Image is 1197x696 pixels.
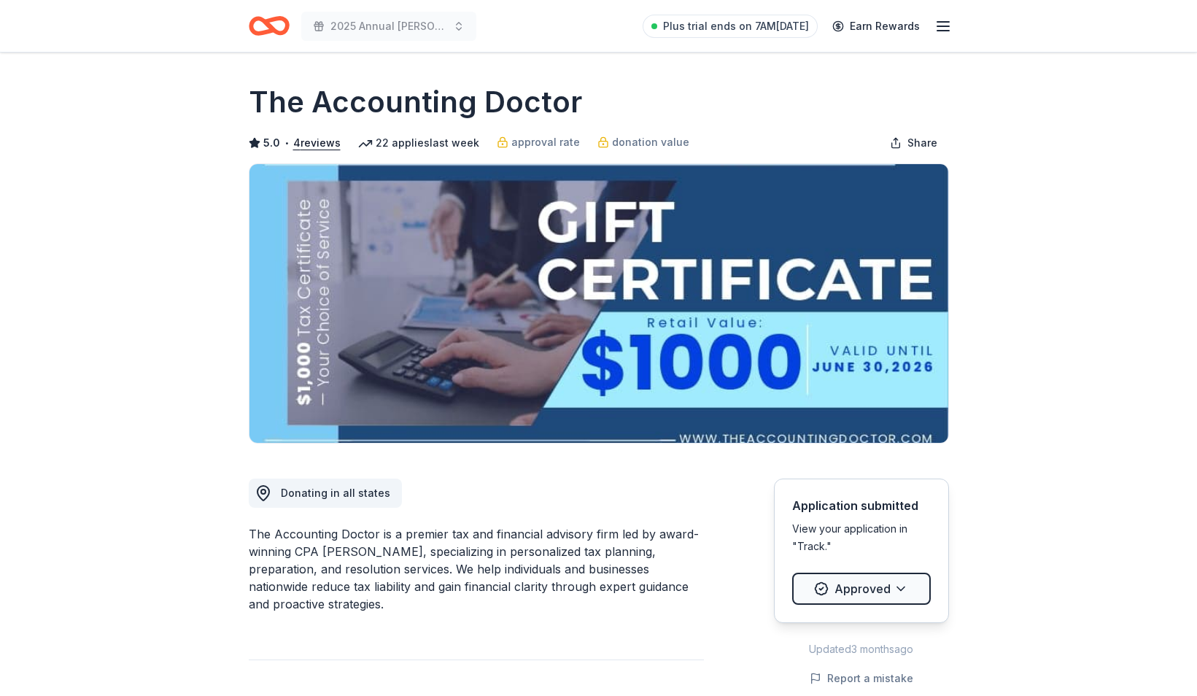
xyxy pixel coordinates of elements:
a: Earn Rewards [824,13,929,39]
button: Approved [792,573,931,605]
div: Updated 3 months ago [774,641,949,658]
span: 2025 Annual [PERSON_NAME] Fall Festival [330,18,447,35]
div: The Accounting Doctor is a premier tax and financial advisory firm led by award-winning CPA [PERS... [249,525,704,613]
span: approval rate [511,134,580,151]
span: Plus trial ends on 7AM[DATE] [663,18,809,35]
div: View your application in "Track." [792,520,931,555]
button: 4reviews [293,134,341,152]
div: 22 applies last week [358,134,479,152]
span: donation value [612,134,689,151]
button: Report a mistake [810,670,913,687]
a: Plus trial ends on 7AM[DATE] [643,15,818,38]
span: Approved [834,579,891,598]
a: approval rate [497,134,580,151]
img: Image for The Accounting Doctor [249,164,948,443]
span: • [284,137,289,149]
h1: The Accounting Doctor [249,82,582,123]
button: 2025 Annual [PERSON_NAME] Fall Festival [301,12,476,41]
a: Home [249,9,290,43]
span: Share [907,134,937,152]
div: Application submitted [792,497,931,514]
a: donation value [597,134,689,151]
span: 5.0 [263,134,280,152]
span: Donating in all states [281,487,390,499]
button: Share [878,128,949,158]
